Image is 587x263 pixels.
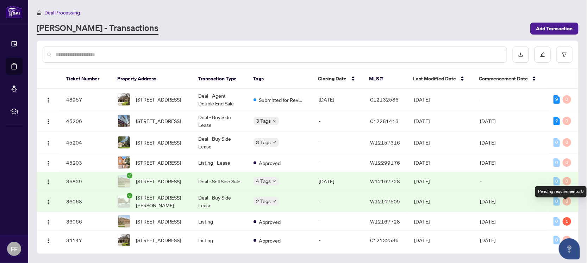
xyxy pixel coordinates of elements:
[475,231,548,250] td: [DATE]
[256,117,271,125] span: 3 Tags
[563,95,571,104] div: 0
[414,118,430,124] span: [DATE]
[414,159,430,166] span: [DATE]
[45,140,51,146] img: Logo
[273,200,276,203] span: down
[136,96,181,103] span: [STREET_ADDRESS]
[475,89,548,110] td: -
[118,115,130,127] img: thumbnail-img
[193,153,248,172] td: Listing - Lease
[413,75,456,82] span: Last Modified Date
[475,172,548,191] td: -
[112,69,192,89] th: Property Address
[61,89,112,110] td: 48957
[61,132,112,153] td: 45204
[6,5,23,18] img: logo
[45,238,51,244] img: Logo
[313,153,364,172] td: -
[535,47,551,63] button: edit
[118,215,130,227] img: thumbnail-img
[563,158,571,167] div: 0
[370,218,400,225] span: W12167728
[556,47,573,63] button: filter
[535,186,587,197] div: Pending requirements: 0
[45,179,51,185] img: Logo
[256,197,271,205] span: 2 Tags
[61,69,112,89] th: Ticket Number
[530,23,579,35] button: Add Transaction
[193,172,248,191] td: Deal - Sell Side Sale
[370,198,400,204] span: W12147509
[370,159,400,166] span: W12299176
[414,178,430,184] span: [DATE]
[312,69,364,89] th: Closing Date
[370,178,400,184] span: W12167728
[475,212,548,231] td: [DATE]
[554,95,560,104] div: 9
[313,231,364,250] td: -
[118,93,130,105] img: thumbnail-img
[370,118,399,124] span: C12281413
[136,218,181,225] span: [STREET_ADDRESS]
[475,132,548,153] td: [DATE]
[414,139,430,146] span: [DATE]
[61,231,112,250] td: 34147
[127,173,132,178] span: check-circle
[11,244,18,254] span: FF
[554,138,560,147] div: 0
[118,195,130,207] img: thumbnail-img
[559,238,580,259] button: Open asap
[414,218,430,225] span: [DATE]
[136,236,181,244] span: [STREET_ADDRESS]
[136,139,181,146] span: [STREET_ADDRESS]
[193,212,248,231] td: Listing
[370,237,399,243] span: C12132586
[313,110,364,132] td: -
[193,231,248,250] td: Listing
[193,89,248,110] td: Deal - Agent Double End Sale
[414,237,430,243] span: [DATE]
[475,110,548,132] td: [DATE]
[563,236,571,244] div: 0
[414,198,430,204] span: [DATE]
[45,219,51,225] img: Logo
[554,217,560,226] div: 0
[518,52,523,57] span: download
[44,10,80,16] span: Deal Processing
[43,176,54,187] button: Logo
[313,212,364,231] td: -
[554,177,560,185] div: 0
[37,10,42,15] span: home
[45,160,51,166] img: Logo
[118,175,130,187] img: thumbnail-img
[563,217,571,226] div: 1
[259,237,281,244] span: Approved
[256,177,271,185] span: 4 Tags
[45,119,51,124] img: Logo
[61,172,112,191] td: 36829
[370,96,399,103] span: C12132586
[45,97,51,103] img: Logo
[118,157,130,169] img: thumbnail-img
[554,158,560,167] div: 0
[259,218,281,226] span: Approved
[473,69,547,89] th: Commencement Date
[43,157,54,168] button: Logo
[563,177,571,185] div: 0
[563,138,571,147] div: 0
[562,52,567,57] span: filter
[407,69,473,89] th: Last Modified Date
[61,110,112,132] td: 45206
[256,138,271,146] span: 3 Tags
[43,94,54,105] button: Logo
[414,96,430,103] span: [DATE]
[554,236,560,244] div: 0
[536,23,573,34] span: Add Transaction
[273,179,276,183] span: down
[259,96,305,104] span: Submitted for Review
[192,69,247,89] th: Transaction Type
[479,75,528,82] span: Commencement Date
[193,191,248,212] td: Deal - Buy Side Lease
[540,52,545,57] span: edit
[45,199,51,205] img: Logo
